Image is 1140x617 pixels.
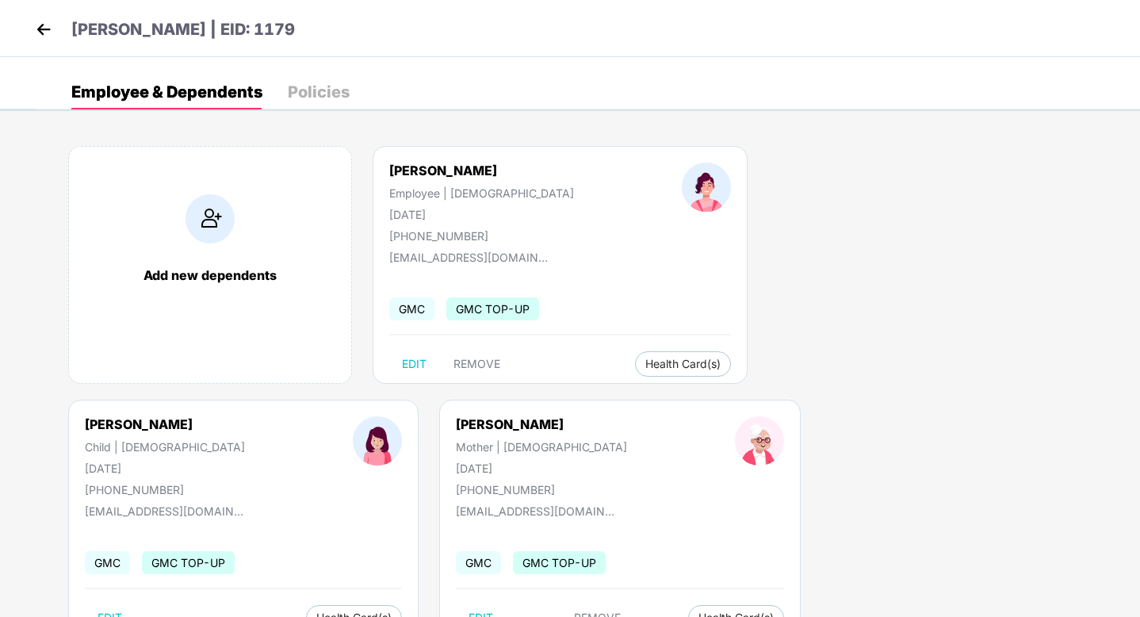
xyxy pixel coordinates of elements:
[389,351,439,377] button: EDIT
[682,163,731,212] img: profileImage
[389,186,574,200] div: Employee | [DEMOGRAPHIC_DATA]
[389,251,548,264] div: [EMAIL_ADDRESS][DOMAIN_NAME]
[735,416,784,466] img: profileImage
[389,163,574,178] div: [PERSON_NAME]
[353,416,402,466] img: profileImage
[456,462,627,475] div: [DATE]
[513,551,606,574] span: GMC TOP-UP
[446,297,539,320] span: GMC TOP-UP
[456,483,627,496] div: [PHONE_NUMBER]
[85,267,335,283] div: Add new dependents
[85,440,245,454] div: Child | [DEMOGRAPHIC_DATA]
[288,84,350,100] div: Policies
[71,84,262,100] div: Employee & Dependents
[142,551,235,574] span: GMC TOP-UP
[186,194,235,243] img: addIcon
[85,504,243,518] div: [EMAIL_ADDRESS][DOMAIN_NAME]
[85,416,245,432] div: [PERSON_NAME]
[389,208,574,221] div: [DATE]
[389,297,434,320] span: GMC
[85,462,245,475] div: [DATE]
[456,504,614,518] div: [EMAIL_ADDRESS][DOMAIN_NAME]
[441,351,513,377] button: REMOVE
[85,483,245,496] div: [PHONE_NUMBER]
[456,416,627,432] div: [PERSON_NAME]
[85,551,130,574] span: GMC
[71,17,295,42] p: [PERSON_NAME] | EID: 1179
[645,360,721,368] span: Health Card(s)
[402,358,427,370] span: EDIT
[456,551,501,574] span: GMC
[389,229,574,243] div: [PHONE_NUMBER]
[453,358,500,370] span: REMOVE
[32,17,55,41] img: back
[456,440,627,454] div: Mother | [DEMOGRAPHIC_DATA]
[635,351,731,377] button: Health Card(s)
